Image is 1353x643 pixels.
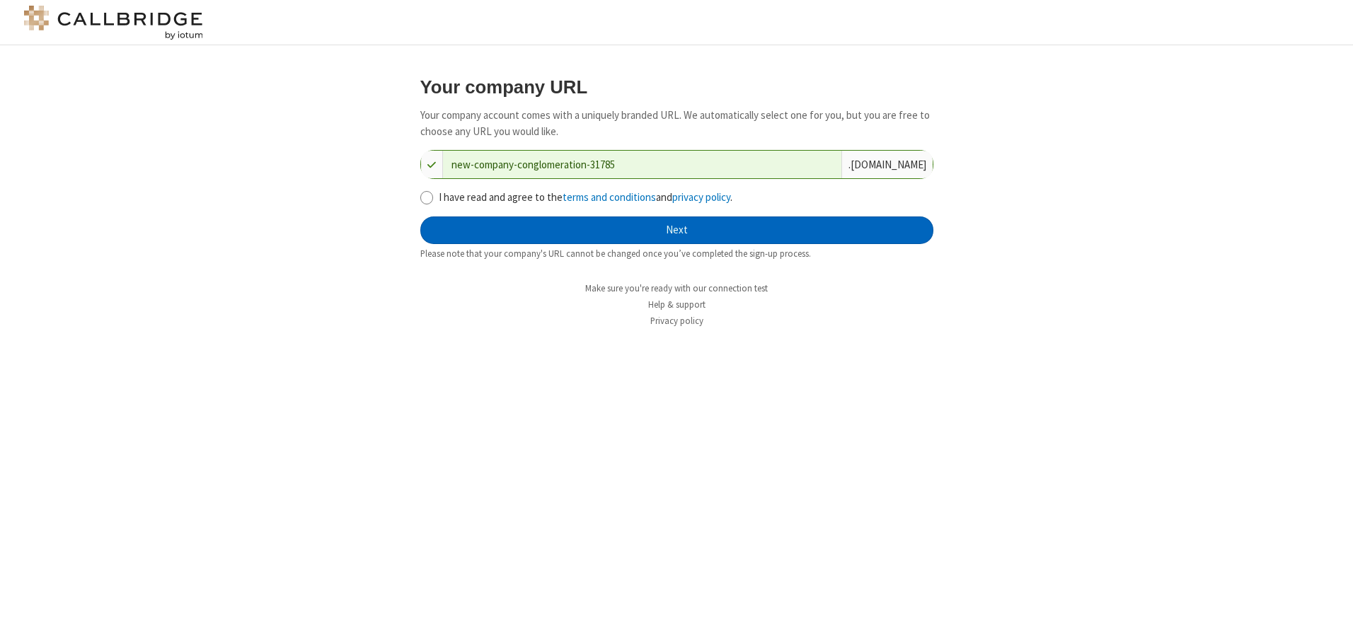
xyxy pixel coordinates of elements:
[21,6,205,40] img: logo@2x.png
[420,108,933,139] p: Your company account comes with a uniquely branded URL. We automatically select one for you, but ...
[420,77,933,97] h3: Your company URL
[672,190,730,204] a: privacy policy
[420,216,933,245] button: Next
[439,190,933,206] label: I have read and agree to the and .
[650,315,703,327] a: Privacy policy
[443,151,841,178] input: Company URL
[563,190,656,204] a: terms and conditions
[648,299,706,311] a: Help & support
[585,282,768,294] a: Make sure you're ready with our connection test
[841,151,933,178] div: . [DOMAIN_NAME]
[420,247,933,260] div: Please note that your company's URL cannot be changed once you’ve completed the sign-up process.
